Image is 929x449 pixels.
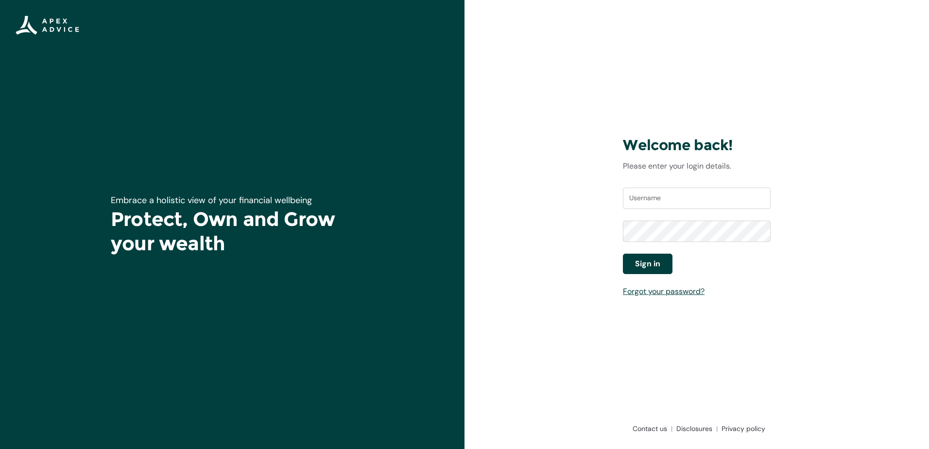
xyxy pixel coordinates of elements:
[623,286,705,296] a: Forgot your password?
[623,160,771,172] p: Please enter your login details.
[718,424,765,433] a: Privacy policy
[635,258,660,270] span: Sign in
[623,136,771,155] h3: Welcome back!
[629,424,672,433] a: Contact us
[111,207,354,256] h1: Protect, Own and Grow your wealth
[623,254,672,274] button: Sign in
[623,188,771,209] input: Username
[16,16,79,35] img: Apex Advice Group
[111,194,312,206] span: Embrace a holistic view of your financial wellbeing
[672,424,718,433] a: Disclosures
